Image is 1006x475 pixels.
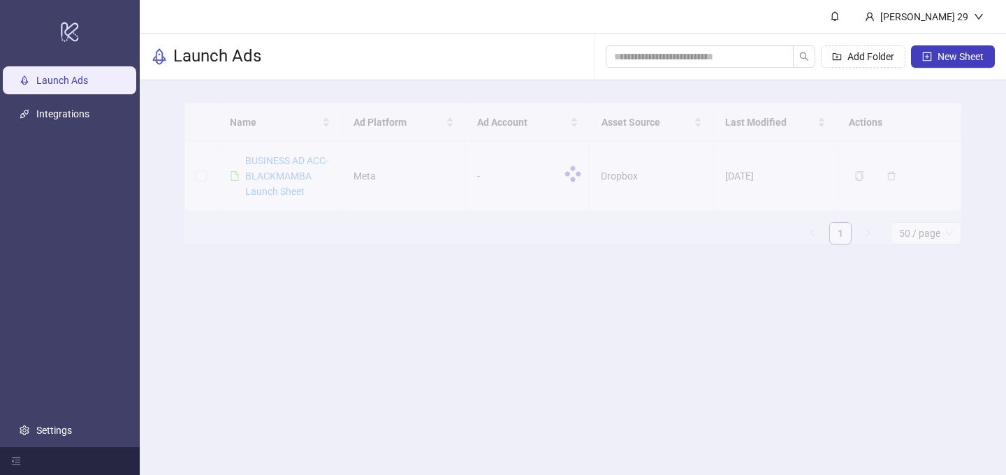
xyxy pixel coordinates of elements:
button: Add Folder [821,45,905,68]
span: down [974,12,984,22]
span: Add Folder [847,51,894,62]
a: Launch Ads [36,75,88,86]
span: New Sheet [938,51,984,62]
span: rocket [151,48,168,65]
a: Settings [36,425,72,436]
span: menu-fold [11,456,21,466]
a: Integrations [36,108,89,119]
span: plus-square [922,52,932,61]
span: search [799,52,809,61]
span: folder-add [832,52,842,61]
div: [PERSON_NAME] 29 [875,9,974,24]
span: bell [830,11,840,21]
button: New Sheet [911,45,995,68]
span: user [865,12,875,22]
h3: Launch Ads [173,45,261,68]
